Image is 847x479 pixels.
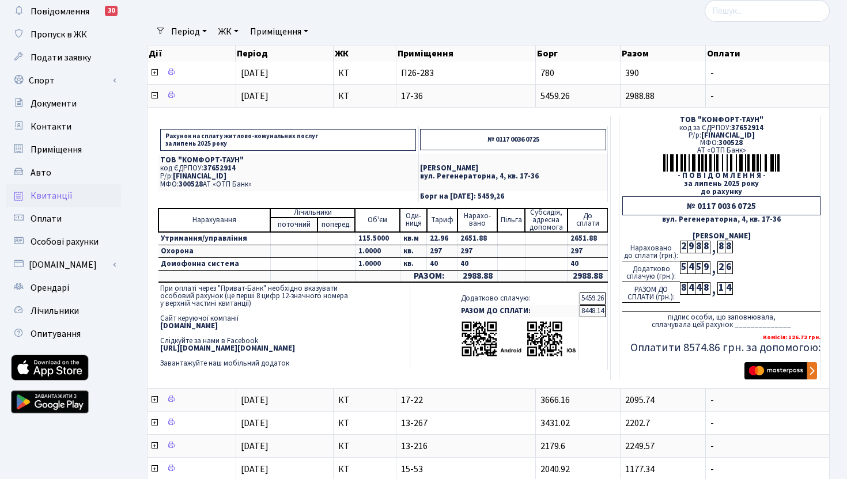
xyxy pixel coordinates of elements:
[160,321,218,331] b: [DOMAIN_NAME]
[622,116,820,124] div: ТОВ "КОМФОРТ-ТАУН"
[241,417,269,429] span: [DATE]
[105,6,118,16] div: 30
[420,173,606,180] p: вул. Регенераторна, 4, кв. 17-36
[622,196,820,215] div: № 0117 0036 0725
[625,417,650,429] span: 2202.7
[158,283,410,370] td: При оплаті через "Приват-Банк" необхідно вказувати особовий рахунок (це перші 8 цифр 12-значного ...
[160,129,416,151] p: Рахунок на сплату житлово-комунальних послуг за липень 2025 року
[160,157,416,164] p: ТОВ "КОМФОРТ-ТАУН"
[568,257,608,270] td: 40
[622,233,820,240] div: [PERSON_NAME]
[461,320,576,358] img: apps-qrcodes.png
[622,241,680,261] div: Нараховано до сплати (грн.):
[622,139,820,147] div: МФО:
[31,282,69,294] span: Орендарі
[355,232,400,245] td: 115.5000
[158,232,270,245] td: Утримання/управління
[401,419,531,428] span: 13-267
[401,69,531,78] span: П26-283
[695,282,702,295] div: 4
[622,261,680,282] div: Додатково сплачую (грн.):
[214,22,243,41] a: ЖК
[31,189,73,202] span: Квитанції
[719,138,743,148] span: 300528
[401,442,531,451] span: 13-216
[625,440,655,453] span: 2249.57
[31,120,71,133] span: Контакти
[701,130,755,140] span: [FINANCIAL_ID]
[457,270,498,282] td: 2988.88
[725,241,732,253] div: 8
[702,261,710,274] div: 9
[744,362,817,379] img: Masterpass
[401,396,531,405] span: 17-22
[158,257,270,270] td: Домофонна система
[717,261,725,274] div: 2
[6,161,121,184] a: Авто
[459,305,579,317] td: РАЗОМ ДО СПЛАТИ:
[338,396,391,405] span: КТ
[6,322,121,345] a: Опитування
[355,245,400,257] td: 1.0000
[31,212,62,225] span: Оплати
[31,235,99,248] span: Особові рахунки
[400,257,427,270] td: кв.
[158,245,270,257] td: Охорона
[31,97,77,110] span: Документи
[622,147,820,154] div: АТ «ОТП Банк»
[731,123,763,133] span: 37652914
[717,241,725,253] div: 8
[6,299,121,322] a: Лічильники
[270,208,355,218] td: Лічильники
[710,69,825,78] span: -
[167,22,211,41] a: Період
[540,90,570,102] span: 5459.26
[6,115,121,138] a: Контакти
[160,343,295,353] b: [URL][DOMAIN_NAME][DOMAIN_NAME]
[622,341,820,355] h5: Оплатити 8574.86 грн. за допомогою:
[31,28,87,41] span: Пропуск в ЖК
[695,261,702,274] div: 5
[420,193,606,200] p: Борг на [DATE]: 5459,26
[540,67,554,79] span: 780
[31,5,89,18] span: Повідомлення
[525,208,567,232] td: Субсидія, адресна допомога
[6,46,121,69] a: Подати заявку
[179,179,203,189] span: 300528
[236,45,334,62] th: Період
[622,282,680,303] div: РАЗОМ ДО СПЛАТИ (грн.):
[203,163,236,173] span: 37652914
[497,208,525,232] td: Пільга
[680,261,687,274] div: 5
[148,45,236,62] th: Дії
[622,180,820,188] div: за липень 2025 року
[270,218,317,232] td: поточний
[427,232,457,245] td: 22.96
[725,261,732,274] div: 6
[241,463,269,476] span: [DATE]
[540,394,570,406] span: 3666.16
[540,417,570,429] span: 3431.02
[459,292,579,305] td: Додатково сплачую:
[420,129,606,150] p: № 0117 0036 0725
[763,333,820,341] b: Комісія: 126.72 грн.
[702,282,710,295] div: 8
[710,261,717,275] div: ,
[400,232,427,245] td: кв.м
[687,241,695,253] div: 9
[427,257,457,270] td: 40
[401,465,531,474] span: 15-53
[625,394,655,406] span: 2095.74
[710,442,825,451] span: -
[710,419,825,428] span: -
[687,261,695,274] div: 4
[457,257,498,270] td: 40
[355,257,400,270] td: 1.0000
[622,124,820,132] div: код за ЄДРПОУ:
[241,90,269,102] span: [DATE]
[622,172,820,180] div: - П О В І Д О М Л Е Н Н Я -
[31,166,51,179] span: Авто
[540,440,565,453] span: 2179.6
[457,245,498,257] td: 297
[6,92,121,115] a: Документи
